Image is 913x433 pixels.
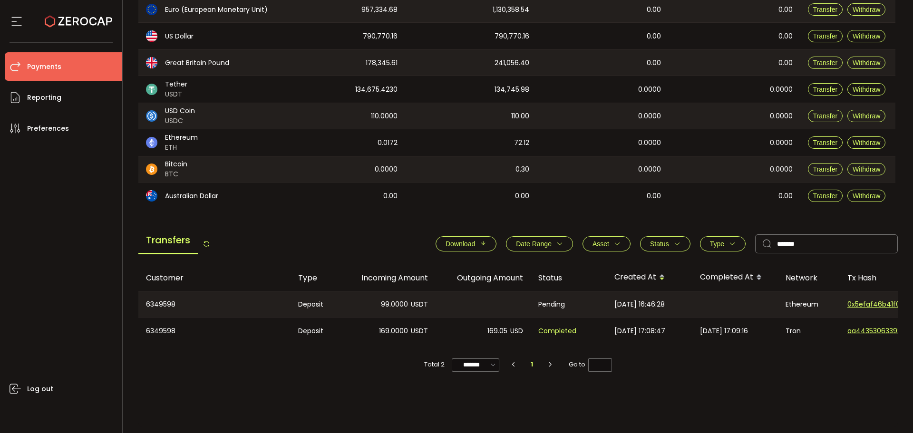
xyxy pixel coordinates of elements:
[524,358,541,371] li: 1
[146,164,157,175] img: btc_portfolio.svg
[650,240,669,248] span: Status
[506,236,573,251] button: Date Range
[770,137,793,148] span: 0.0000
[379,326,408,337] span: 169.0000
[446,240,475,248] span: Download
[592,240,609,248] span: Asset
[770,111,793,122] span: 0.0000
[638,84,661,95] span: 0.0000
[607,269,692,286] div: Created At
[291,272,340,283] div: Type
[165,31,194,41] span: US Dollar
[802,330,913,433] iframe: Chat Widget
[813,192,838,200] span: Transfer
[375,164,398,175] span: 0.0000
[165,79,187,89] span: Tether
[165,89,187,99] span: USDT
[853,86,880,93] span: Withdraw
[813,139,838,146] span: Transfer
[853,139,880,146] span: Withdraw
[692,269,778,286] div: Completed At
[495,58,529,68] span: 241,056.40
[847,136,885,149] button: Withdraw
[614,326,665,337] span: [DATE] 17:08:47
[813,112,838,120] span: Transfer
[813,6,838,13] span: Transfer
[808,3,843,16] button: Transfer
[778,291,840,317] div: Ethereum
[138,291,291,317] div: 6349598
[778,4,793,15] span: 0.00
[165,5,268,15] span: Euro (European Monetary Unit)
[371,111,398,122] span: 110.0000
[778,191,793,202] span: 0.00
[381,299,408,310] span: 99.0000
[291,291,340,317] div: Deposit
[847,83,885,96] button: Withdraw
[647,31,661,42] span: 0.00
[813,32,838,40] span: Transfer
[510,326,523,337] span: USD
[778,31,793,42] span: 0.00
[813,165,838,173] span: Transfer
[146,57,157,68] img: gbp_portfolio.svg
[778,58,793,68] span: 0.00
[436,236,496,251] button: Download
[808,83,843,96] button: Transfer
[378,137,398,148] span: 0.0172
[27,60,61,74] span: Payments
[647,191,661,202] span: 0.00
[710,240,724,248] span: Type
[638,137,661,148] span: 0.0000
[165,191,218,201] span: Australian Dollar
[424,358,445,371] span: Total 2
[366,58,398,68] span: 178,345.61
[847,190,885,202] button: Withdraw
[493,4,529,15] span: 1,130,358.54
[638,111,661,122] span: 0.0000
[640,236,690,251] button: Status
[638,164,661,175] span: 0.0000
[165,106,195,116] span: USD Coin
[853,59,880,67] span: Withdraw
[165,116,195,126] span: USDC
[146,137,157,148] img: eth_portfolio.svg
[411,299,428,310] span: USDT
[853,6,880,13] span: Withdraw
[495,84,529,95] span: 134,745.98
[363,31,398,42] span: 790,770.16
[853,165,880,173] span: Withdraw
[146,84,157,95] img: usdt_portfolio.svg
[515,191,529,202] span: 0.00
[847,110,885,122] button: Withdraw
[853,192,880,200] span: Withdraw
[853,32,880,40] span: Withdraw
[778,272,840,283] div: Network
[808,136,843,149] button: Transfer
[853,112,880,120] span: Withdraw
[808,57,843,69] button: Transfer
[138,272,291,283] div: Customer
[146,30,157,42] img: usd_portfolio.svg
[361,4,398,15] span: 957,334.68
[146,110,157,122] img: usdc_portfolio.svg
[165,169,187,179] span: BTC
[340,272,436,283] div: Incoming Amount
[511,111,529,122] span: 110.00
[27,91,61,105] span: Reporting
[138,227,198,254] span: Transfers
[847,3,885,16] button: Withdraw
[516,240,552,248] span: Date Range
[531,272,607,283] div: Status
[383,191,398,202] span: 0.00
[647,58,661,68] span: 0.00
[808,190,843,202] button: Transfer
[808,163,843,175] button: Transfer
[808,110,843,122] button: Transfer
[27,382,53,396] span: Log out
[355,84,398,95] span: 134,675.4230
[436,272,531,283] div: Outgoing Amount
[808,30,843,42] button: Transfer
[411,326,428,337] span: USDT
